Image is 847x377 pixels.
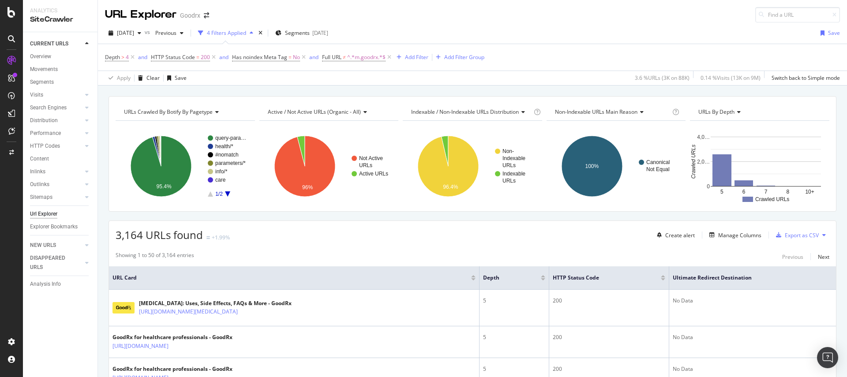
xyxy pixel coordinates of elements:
h4: Indexable / Non-Indexable URLs Distribution [409,105,532,119]
div: Save [828,29,840,37]
text: 10+ [806,189,814,195]
button: 4 Filters Applied [195,26,257,40]
text: query-para… [215,135,246,141]
text: health/* [215,143,233,149]
h4: URLs Crawled By Botify By pagetype [122,105,247,119]
div: A chart. [403,128,541,205]
div: SiteCrawler [30,15,90,25]
a: Url Explorer [30,209,91,219]
div: 5 [483,333,545,341]
div: Search Engines [30,103,67,112]
div: Manage Columns [718,231,761,239]
text: URLs [359,162,372,168]
h4: Active / Not Active URLs [266,105,391,119]
div: 5 [483,297,545,305]
a: Distribution [30,116,82,125]
div: Content [30,154,49,164]
div: No Data [673,365,832,373]
span: Segments [285,29,310,37]
button: Next [818,251,829,262]
button: Previous [152,26,187,40]
text: 5 [720,189,723,195]
div: Goodrx [180,11,200,20]
a: [URL][DOMAIN_NAME][MEDICAL_DATA] [139,307,238,316]
div: Apply [117,74,131,82]
div: URL Explorer [105,7,176,22]
span: 2025 Sep. 26th [117,29,134,37]
a: DISAPPEARED URLS [30,254,82,272]
a: Analysis Info [30,280,91,289]
div: Analysis Info [30,280,61,289]
text: 95.4% [157,183,172,190]
text: Indexable [502,155,525,161]
span: ≠ [343,53,346,61]
span: Depth [483,274,528,282]
div: arrow-right-arrow-left [204,12,209,19]
a: Explorer Bookmarks [30,222,91,231]
div: GoodRx for healthcare professionals - GoodRx [112,333,232,341]
div: Distribution [30,116,58,125]
div: Clear [146,74,160,82]
text: 6 [742,189,746,195]
a: Segments [30,78,91,87]
div: Url Explorer [30,209,57,219]
div: Segments [30,78,54,87]
span: 200 [201,51,210,63]
div: Create alert [665,231,695,239]
div: Add Filter [405,53,428,61]
text: #nomatch [215,152,239,158]
div: NEW URLS [30,241,56,250]
svg: A chart. [690,128,828,205]
text: Not Active [359,155,383,161]
div: Export as CSV [785,231,819,239]
text: 1/2 [215,191,223,197]
div: Explorer Bookmarks [30,222,78,231]
button: Manage Columns [706,230,761,240]
text: Not Equal [646,166,670,172]
div: +1.99% [212,234,230,241]
input: Find a URL [755,7,840,22]
span: Ultimate Redirect Destination [673,274,819,282]
div: HTTP Codes [30,142,60,151]
a: Movements [30,65,91,74]
svg: A chart. [116,128,254,205]
span: Active / Not Active URLs (organic - all) [268,108,361,116]
div: GoodRx for healthcare professionals - GoodRx [112,365,232,373]
a: NEW URLS [30,241,82,250]
span: Non-Indexable URLs Main Reason [555,108,637,116]
div: Movements [30,65,58,74]
div: Outlinks [30,180,49,189]
text: Crawled URLs [691,145,697,179]
a: Performance [30,129,82,138]
div: 0.14 % Visits ( 13K on 9M ) [701,74,761,82]
a: HTTP Codes [30,142,82,151]
div: Add Filter Group [444,53,484,61]
span: Indexable / Non-Indexable URLs distribution [411,108,519,116]
button: [DATE] [105,26,145,40]
img: main image [112,302,135,314]
span: No [293,51,300,63]
button: and [219,53,229,61]
a: Sitemaps [30,193,82,202]
text: URLs [502,178,516,184]
span: 4 [126,51,129,63]
div: 5 [483,365,545,373]
div: 200 [553,297,665,305]
a: Outlinks [30,180,82,189]
a: [URL][DOMAIN_NAME] [112,342,169,351]
a: Inlinks [30,167,82,176]
text: 0 [707,183,710,190]
text: 7 [765,189,768,195]
span: Has noindex Meta Tag [232,53,287,61]
svg: A chart. [547,128,685,205]
text: 4,0… [697,134,710,140]
a: Visits [30,90,82,100]
span: URLs by Depth [698,108,735,116]
div: Next [818,253,829,261]
text: 8 [787,189,790,195]
span: Previous [152,29,176,37]
div: DISAPPEARED URLS [30,254,75,272]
